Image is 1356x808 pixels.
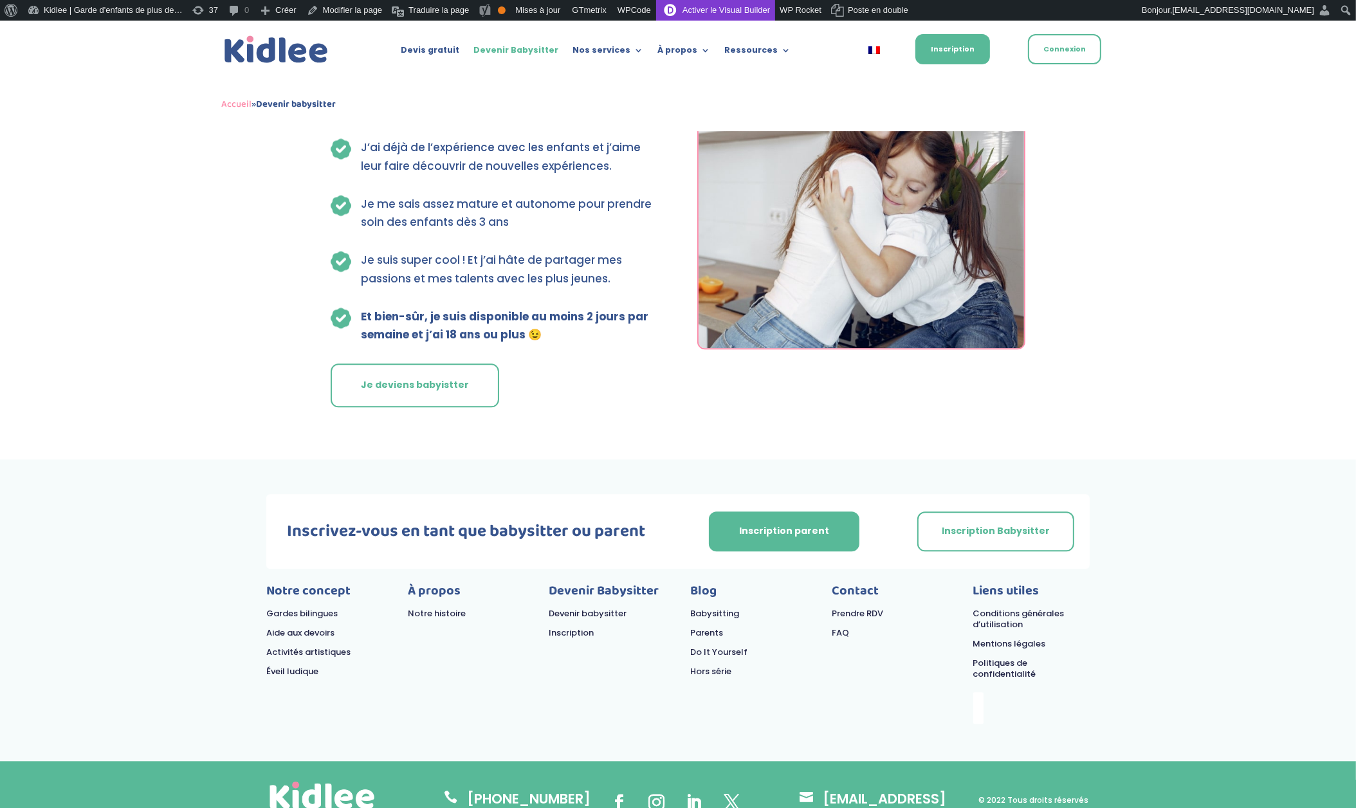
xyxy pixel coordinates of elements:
[973,657,1036,680] a: Politiques de confidentialité
[1028,34,1101,64] a: Connexion
[473,46,558,60] a: Devenir Babysitter
[800,790,813,803] span: 
[221,33,331,67] a: Kidlee Logo
[868,46,880,54] img: Français
[699,64,1024,348] img: Babysitting_paris
[724,46,791,60] a: Ressources
[973,638,1046,650] a: Mentions légales
[408,607,466,620] a: Notre histoire
[401,46,459,60] a: Devis gratuit
[549,627,594,639] a: Inscription
[549,586,665,609] p: Devenir Babysitter
[690,607,739,620] a: Babysitting
[221,33,331,67] img: logo_kidlee_bleu
[256,96,336,112] strong: Devenir babysitter
[266,607,338,620] a: Gardes bilingues
[832,627,849,639] a: FAQ
[361,195,659,232] p: Je me sais assez mature et autonome pour prendre soin des enfants dès 3 ans
[444,790,457,803] a: 
[690,627,723,639] a: Parents
[973,586,1090,609] p: Liens utiles
[549,607,627,620] a: Devenir babysitter
[221,96,336,112] span: »
[573,46,643,60] a: Nos services
[266,665,318,677] a: Éveil ludique
[408,586,524,609] p: À propos
[221,96,252,112] a: Accueil
[266,627,334,639] a: Aide aux devoirs
[709,511,859,551] a: Inscription parent
[266,523,666,546] h3: Inscrivez-vous en tant que babysitter ou parent
[331,363,499,407] a: Je deviens babyistter
[361,251,659,288] p: Je suis super cool ! Et j’ai hâte de partager mes passions et mes talents avec les plus jeunes.
[917,511,1074,551] a: Inscription Babysitter
[361,138,659,176] p: J’ai déjà de l’expérience avec les enfants et j’aime leur faire découvrir de nouvelles expériences.
[361,309,648,343] strong: Et bien-sûr, je suis disponible au moins 2 jours par semaine et j’ai 18 ans ou plus 😉
[498,6,506,14] div: OK
[832,586,948,609] p: Contact
[690,665,731,677] a: Hors série
[832,607,883,620] a: Prendre RDV
[266,646,351,658] a: Activités artistiques
[690,586,807,609] p: Blog
[690,646,747,658] a: Do It Yourself
[915,34,990,64] a: Inscription
[1173,5,1314,15] span: [EMAIL_ADDRESS][DOMAIN_NAME]
[266,586,383,609] p: Notre concept
[973,607,1065,630] a: Conditions générales d’utilisation
[657,46,710,60] a: À propos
